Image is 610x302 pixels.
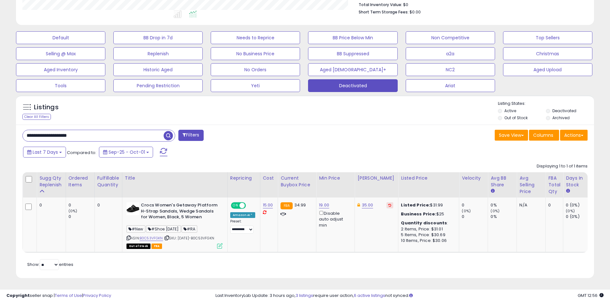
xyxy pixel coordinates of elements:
span: 2025-10-9 12:56 GMT [578,292,604,298]
span: #Shoe [DATE] [146,225,181,233]
button: Replenish [113,47,203,60]
b: Business Price: [401,211,436,217]
button: No Orders [211,63,300,76]
b: Quantity discounts [401,220,447,226]
label: Out of Stock [504,115,528,120]
div: 0 [462,214,488,220]
span: 34.99 [294,202,306,208]
div: 0 (0%) [566,214,592,220]
button: Selling @ Max [16,47,105,60]
button: Needs to Reprice [211,31,300,44]
span: Columns [533,132,553,138]
div: Avg BB Share [491,175,514,188]
div: ASIN: [126,202,223,248]
div: $25 [401,211,454,217]
div: 0 [69,214,94,220]
b: Crocs Women's Getaway Platform H-Strap Sandals, Wedge Sandals for Women, Black, 5 Women [141,202,219,222]
button: Default [16,31,105,44]
button: Sep-25 - Oct-01 [99,147,153,158]
a: 3 listings [296,292,313,298]
a: B0C53VFGKN [140,236,163,241]
div: Clear All Filters [22,114,51,120]
button: NC2 [406,63,495,76]
div: FBA Total Qty [548,175,560,195]
button: Tools [16,79,105,92]
a: 35.00 [362,202,373,208]
button: Christmas [503,47,592,60]
a: 19.00 [319,202,329,208]
small: (0%) [69,208,77,213]
div: : [401,220,454,226]
div: 0 [39,202,61,208]
p: Listing States: [498,101,594,107]
button: Historic Aged [113,63,203,76]
button: Ariat [406,79,495,92]
b: Total Inventory Value: [359,2,402,7]
button: No Business Price [211,47,300,60]
span: $0.00 [410,9,421,15]
button: Actions [560,130,588,141]
img: 31qn-9VG0QL._SL40_.jpg [126,202,139,215]
a: 15.00 [263,202,273,208]
div: Avg Selling Price [519,175,543,195]
label: Archived [552,115,570,120]
div: 0 [97,202,117,208]
span: | SKU: [DATE]-B0C53VFGKN [164,236,214,241]
div: [PERSON_NAME] [357,175,395,182]
div: $31.99 [401,202,454,208]
button: Aged Upload [503,63,592,76]
div: 0% [491,214,516,220]
label: Deactivated [552,108,576,113]
div: Min Price [319,175,352,182]
div: Amazon AI * [230,212,255,218]
button: BB Drop in 7d [113,31,203,44]
div: Sugg Qty Replenish [39,175,63,188]
button: Pending Restriction [113,79,203,92]
div: 10 Items, Price: $30.06 [401,238,454,244]
div: Listed Price [401,175,456,182]
small: Days In Stock. [566,188,570,194]
div: 2 Items, Price: $31.01 [401,226,454,232]
span: ON [232,203,240,208]
div: seller snap | | [6,293,111,299]
button: a2a [406,47,495,60]
strong: Copyright [6,292,30,298]
button: Deactivated [308,79,397,92]
div: Disable auto adjust min [319,210,350,228]
button: Yeti [211,79,300,92]
div: 0 [548,202,558,208]
div: Displaying 1 to 1 of 1 items [537,163,588,169]
div: 0 [462,202,488,208]
h5: Listings [34,103,59,112]
div: 0 (0%) [566,202,592,208]
button: Columns [529,130,559,141]
button: Aged [DEMOGRAPHIC_DATA]+ [308,63,397,76]
div: Fulfillable Quantity [97,175,119,188]
div: Last InventoryLab Update: 3 hours ago, require user action, not synced. [216,293,604,299]
small: (0%) [566,208,575,213]
label: Active [504,108,516,113]
button: Top Sellers [503,31,592,44]
button: Aged Inventory [16,63,105,76]
span: Compared to: [67,150,96,156]
button: BB Price Below Min [308,31,397,44]
button: Non Competitive [406,31,495,44]
button: BB Suppressed [308,47,397,60]
div: Ordered Items [69,175,92,188]
a: Privacy Policy [83,292,111,298]
li: $0 [359,0,583,8]
small: FBA [281,202,292,209]
div: 0% [491,202,516,208]
div: Preset: [230,219,255,234]
div: 0 [69,202,94,208]
div: Current Buybox Price [281,175,313,188]
b: Short Term Storage Fees: [359,9,409,15]
div: Cost [263,175,275,182]
div: 5 Items, Price: $30.69 [401,232,454,238]
span: #RA [182,225,198,233]
a: 6 active listings [354,292,385,298]
th: Please note that this number is a calculation based on your required days of coverage and your ve... [37,172,66,197]
span: #New [126,225,145,233]
button: Last 7 Days [23,147,66,158]
span: Last 7 Days [33,149,58,155]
